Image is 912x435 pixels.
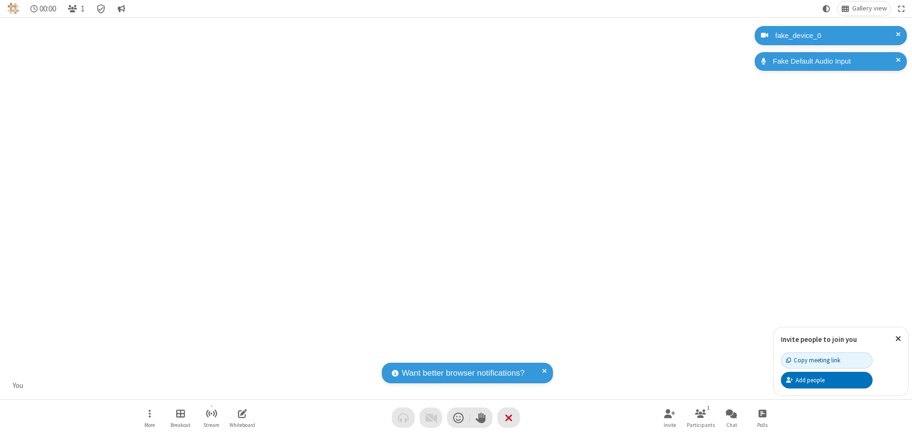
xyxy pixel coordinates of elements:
[92,1,110,16] div: Meeting details Encryption enabled
[655,404,684,431] button: Invite participants (⌘+Shift+I)
[144,422,155,428] span: More
[497,407,520,428] button: End or leave meeting
[819,1,834,16] button: Using system theme
[39,4,56,13] span: 00:00
[447,407,470,428] button: Send a reaction
[166,404,195,431] button: Manage Breakout Rooms
[664,422,676,428] span: Invite
[837,1,891,16] button: Change layout
[781,335,857,344] label: Invite people to join you
[748,404,777,431] button: Open poll
[757,422,768,428] span: Polls
[203,422,219,428] span: Stream
[81,4,85,13] span: 1
[888,327,908,350] button: Close popover
[228,404,256,431] button: Open shared whiteboard
[717,404,746,431] button: Open chat
[781,372,873,388] button: Add people
[114,1,129,16] button: Conversation
[9,380,27,391] div: You
[769,56,900,67] div: Fake Default Audio Input
[470,407,493,428] button: Raise hand
[229,422,255,428] span: Whiteboard
[894,1,909,16] button: Fullscreen
[726,422,737,428] span: Chat
[135,404,164,431] button: Open menu
[8,3,19,14] img: QA Selenium DO NOT DELETE OR CHANGE
[687,422,715,428] span: Participants
[772,30,900,41] div: fake_device_0
[704,404,712,412] div: 1
[171,422,190,428] span: Breakout
[64,1,88,16] button: Open participant list
[781,352,873,369] button: Copy meeting link
[786,356,840,365] div: Copy meeting link
[402,367,524,379] span: Want better browser notifications?
[852,5,887,12] span: Gallery view
[197,404,226,431] button: Start streaming
[419,407,442,428] button: Video
[686,404,715,431] button: Open participant list
[392,407,415,428] button: Audio problem - check your Internet connection or call by phone
[27,1,60,16] div: Timer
